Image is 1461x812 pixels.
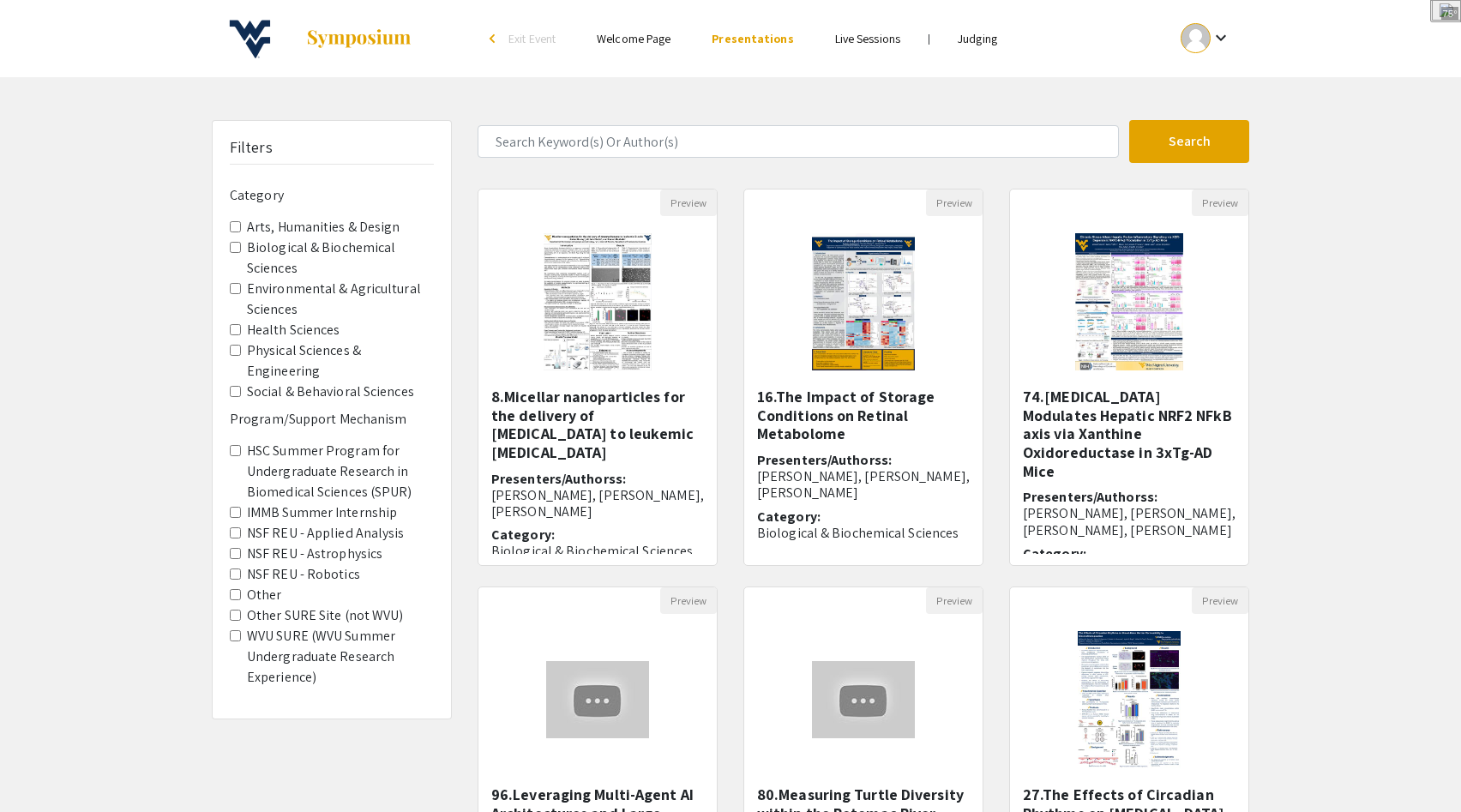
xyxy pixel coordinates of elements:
[247,585,282,605] label: Other
[1058,216,1199,388] img: <p class="ql-align-justify">74.Chronic Stress Modulates Hepatic NRF2 NFkB axis via Xanthine Oxido...
[1023,388,1236,480] h5: 74.[MEDICAL_DATA] Modulates Hepatic NRF2 NFkB axis via Xanthine Oxidoreductase in 3xTg-AD Mice
[247,626,434,688] label: WVU SURE (WVU Summer Undergraduate Research Experience)
[757,467,970,502] span: [PERSON_NAME], [PERSON_NAME], [PERSON_NAME]
[247,605,404,626] label: Other SURE Site (not WVU)
[305,28,412,49] img: Symposium by ForagerOne
[247,238,434,279] label: Biological & Biochemical Sciences
[491,388,704,461] h5: 8.Micellar nanoparticles for the delivery of [MEDICAL_DATA] to leukemic [MEDICAL_DATA]
[478,189,718,566] div: Open Presentation <p>8.Micellar nanoparticles for the delivery of Dexamethasone to leukemic B-cel...
[490,33,500,44] div: arrow_back_ios
[212,17,288,60] img: 18th Annual Summer Undergraduate Research Symposium!
[1061,614,1198,785] img: <p class="ql-align-justify">27.The Effects of Circadian Rhythms on Blood-Brain Barrier Permeabili...
[926,587,983,614] button: Preview
[526,216,668,388] img: <p>8.Micellar nanoparticles for the delivery of Dexamethasone to leukemic B-cells</p>
[230,411,434,427] h6: Program/Support Mechanism
[1163,19,1249,57] button: Expand account dropdown
[508,31,556,46] span: Exit Event
[1023,544,1086,562] span: Category:
[1023,504,1236,538] span: [PERSON_NAME], [PERSON_NAME], [PERSON_NAME], [PERSON_NAME]
[247,279,434,320] label: Environmental & Agricultural Sciences
[491,486,704,520] span: [PERSON_NAME], [PERSON_NAME], [PERSON_NAME]
[1192,587,1248,614] button: Preview
[529,644,666,755] img: <p>96.Leveraging Multi-Agent AI Architectures and Large Language Models for Stock Price Predictio...
[247,217,400,238] label: Arts, Humanities & Design
[757,554,807,572] span: Mentor:
[926,189,983,216] button: Preview
[247,382,414,402] label: Social & Behavioral Sciences
[757,525,970,541] p: Biological & Biochemical Sciences
[247,502,397,523] label: IMMB Summer Internship
[743,189,983,566] div: Open Presentation <p>16.The Impact of Storage Conditions on Retinal Metabolome</p>
[247,544,382,564] label: NSF REU - Astrophysics
[958,31,997,46] a: Judging
[660,189,717,216] button: Preview
[491,526,555,544] span: Category:
[13,735,73,799] iframe: Chat
[1435,1,1458,20] img: 6.png
[1211,27,1231,48] mat-icon: Expand account dropdown
[230,187,434,203] h6: Category
[712,31,793,46] a: Presentations
[795,216,932,388] img: <p>16.The Impact of Storage Conditions on Retinal Metabolome</p>
[1023,489,1236,538] h6: Presenters/Authorss:
[1441,7,1458,20] div: 75°
[247,564,360,585] label: NSF REU - Robotics
[660,587,717,614] button: Preview
[491,471,704,520] h6: Presenters/Authorss:
[757,452,970,502] h6: Presenters/Authorss:
[1129,120,1249,163] button: Search
[491,543,704,559] p: Biological & Biochemical Sciences
[478,125,1119,158] input: Search Keyword(s) Or Author(s)
[757,388,970,443] h5: 16.The Impact of Storage Conditions on Retinal Metabolome
[247,441,434,502] label: HSC Summer Program for Undergraduate Research in Biomedical Sciences (SPUR)
[247,523,405,544] label: NSF REU - Applied Analysis
[795,644,932,755] img: <p>80.Measuring Turtle Diversity within the Potomac River near Shepherdstown West Virginia&nbsp;</p>
[1192,189,1248,216] button: Preview
[230,138,273,157] h5: Filters
[247,320,340,340] label: Health Sciences
[247,340,434,382] label: Physical Sciences & Engineering
[757,508,821,526] span: Category:
[212,17,412,60] a: 18th Annual Summer Undergraduate Research Symposium!
[1009,189,1249,566] div: Open Presentation <p class="ql-align-justify">74.Chronic Stress Modulates Hepatic NRF2 NFkB axis ...
[921,31,937,46] li: |
[835,31,900,46] a: Live Sessions
[597,31,670,46] a: Welcome Page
